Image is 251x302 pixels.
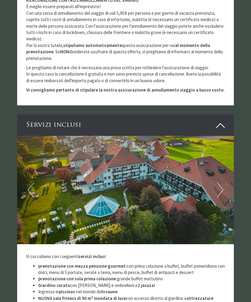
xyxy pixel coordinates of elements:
li: Ingresso in e nel mondo delle [38,288,225,295]
strong: prenotazione con sola prima colazione: [38,276,117,282]
li: con prima colazione a buffet, buffet pomeridiano con dolci, menu di 5 portate, serate a tema, men... [38,263,225,276]
strong: NON [60,49,69,54]
strong: saune [106,289,117,294]
strong: prenotazione con mezza pensione gourmet: [38,263,127,269]
strong: piscina [59,289,73,294]
button: Invia [166,159,199,169]
div: [DATE] [89,5,110,14]
li: grande buffet mattutino [38,276,225,282]
strong: Vi consigliamo pertanto di stipulare la nostra assicurazione di annullamento viaggio a basso costo. [26,87,225,93]
strong: NUOVA sala fitness di 90 m² inondata di luce [38,295,126,301]
button: Previous [28,182,34,198]
strong: Giardino curato [38,282,70,288]
small: 14:42 [9,28,80,32]
button: Next [217,182,223,198]
strong: 2 jacuzzi [138,282,155,288]
div: Servizi inclusi [17,114,234,136]
p: Vi coccoliamo con i seguenti : [26,253,225,260]
div: Montis – Active Nature Spa [9,17,80,22]
strong: stipuliamo automaticamente [63,42,122,48]
strong: servizi inclusi [79,254,105,259]
li: con [PERSON_NAME] e ombrelloni e [38,282,225,288]
p: Le preghiamo di notare che è necessaria una prova scritta per richiedere l'assicurazione di viagg... [26,64,225,84]
div: Buon giorno, come possiamo aiutarla? [5,16,83,33]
